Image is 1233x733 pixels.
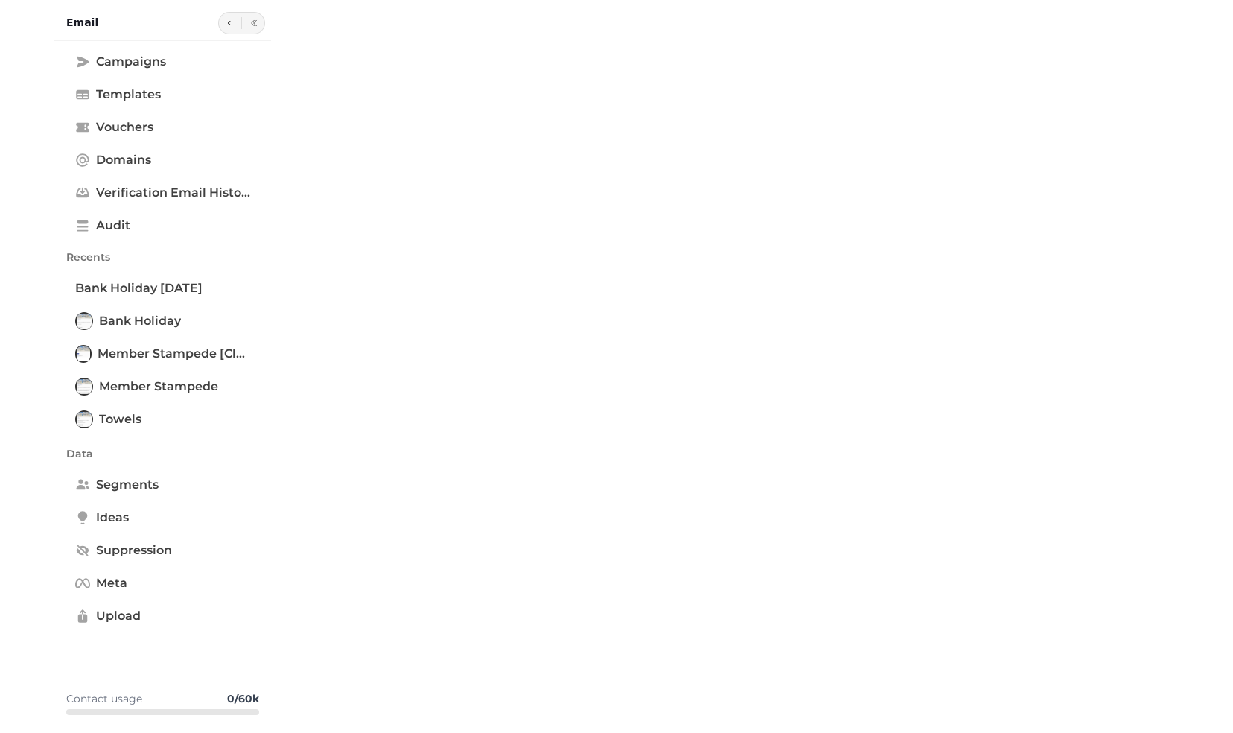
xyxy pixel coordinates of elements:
a: Member Stampede [clone]Member Stampede [clone] [66,339,259,369]
span: Suppression [96,542,172,559]
span: Vouchers [96,118,153,136]
p: Contact usage [66,691,142,706]
p: Data [66,440,259,467]
a: Segments [66,470,259,500]
span: Meta [96,574,127,592]
span: Bank Holiday [DATE] [75,279,203,297]
span: Member Stampede [clone] [98,345,250,363]
span: Campaigns [96,53,166,71]
span: Audit [96,217,130,235]
h2: Email [66,15,98,30]
span: Domains [96,151,151,169]
a: Meta [66,568,259,598]
a: Templates [66,80,259,110]
a: TowelsTowels [66,404,259,434]
a: Vouchers [66,112,259,142]
span: Segments [96,476,159,494]
span: Bank Holiday [99,312,181,330]
span: Member Stampede [99,378,218,396]
a: Campaigns [66,47,259,77]
span: Ideas [96,509,129,527]
span: Templates [96,86,161,104]
span: Verification email history [96,184,250,202]
a: Member StampedeMember Stampede [66,372,259,402]
p: Recents [66,244,259,270]
img: Towels [77,412,92,427]
a: Upload [66,601,259,631]
a: Verification email history [66,178,259,208]
a: Ideas [66,503,259,533]
img: Bank Holiday [77,314,92,329]
img: Member Stampede [clone] [77,346,90,361]
img: Member Stampede [77,379,92,394]
a: Bank HolidayBank Holiday [66,306,259,336]
a: Audit [66,211,259,241]
a: Bank Holiday [DATE] [66,273,259,303]
b: 0 / 60k [227,692,259,705]
a: Domains [66,145,259,175]
span: Upload [96,607,141,625]
a: Suppression [66,536,259,565]
span: Towels [99,410,141,428]
nav: Tabs [54,41,271,679]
